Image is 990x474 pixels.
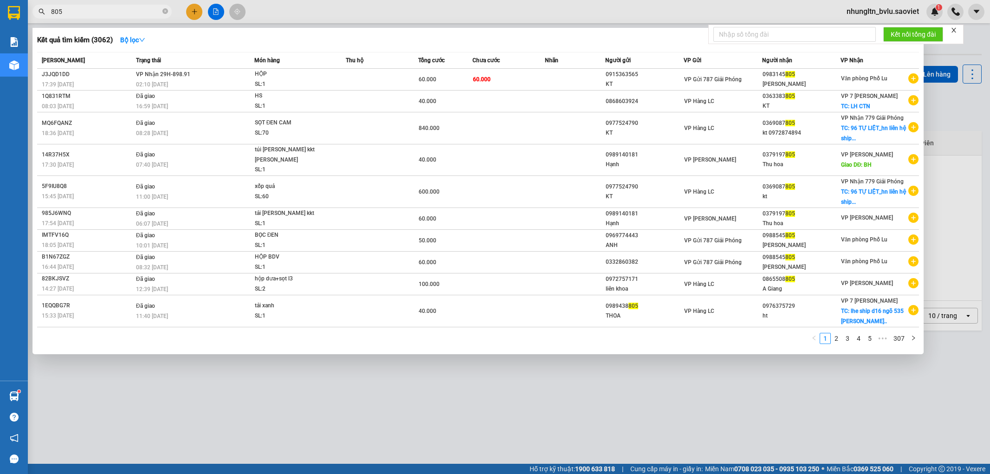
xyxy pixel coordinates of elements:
[684,156,736,163] span: VP [PERSON_NAME]
[606,97,683,106] div: 0868603924
[684,215,736,222] span: VP [PERSON_NAME]
[42,182,133,191] div: 5F9IU8Q8
[255,230,324,240] div: BỌC ĐEN
[684,57,701,64] span: VP Gửi
[255,165,324,175] div: SL: 1
[785,210,795,217] span: 805
[785,151,795,158] span: 805
[606,219,683,228] div: Hạnh
[606,160,683,169] div: Hạnh
[255,118,324,128] div: SỌT ĐEN CAM
[136,221,168,227] span: 06:07 [DATE]
[9,60,19,70] img: warehouse-icon
[255,145,324,165] div: túi [PERSON_NAME] kkt [PERSON_NAME]
[255,274,324,284] div: hộp dưa+sọt l3
[908,256,919,266] span: plus-circle
[162,8,168,14] span: close-circle
[136,130,168,136] span: 08:28 [DATE]
[606,311,683,321] div: THOA
[136,151,155,158] span: Đã giao
[605,57,631,64] span: Người gửi
[628,303,638,309] span: 805
[763,150,840,160] div: 0379197
[113,32,153,47] button: Bộ lọcdown
[908,234,919,245] span: plus-circle
[763,91,840,101] div: 0363383
[908,333,919,344] li: Next Page
[853,333,864,344] li: 4
[42,286,74,292] span: 14:27 [DATE]
[841,298,898,304] span: VP 7 [PERSON_NAME]
[418,57,445,64] span: Tổng cước
[763,219,840,228] div: Thu hoa
[785,254,795,260] span: 805
[136,71,190,78] span: VP Nhận 29H-898.91
[9,391,19,401] img: warehouse-icon
[136,162,168,168] span: 07:40 [DATE]
[419,156,436,163] span: 40.000
[606,231,683,240] div: 0969774443
[42,162,74,168] span: 17:30 [DATE]
[763,182,840,192] div: 0369087
[136,313,168,319] span: 11:40 [DATE]
[763,262,840,272] div: [PERSON_NAME]
[346,57,363,64] span: Thu hộ
[136,194,168,200] span: 11:00 [DATE]
[255,79,324,90] div: SL: 1
[763,274,840,284] div: 0865508
[875,333,890,344] span: •••
[891,29,936,39] span: Kết nối tổng đài
[255,101,324,111] div: SL: 1
[763,128,840,138] div: kt 0972874894
[136,81,168,88] span: 02:10 [DATE]
[684,125,714,131] span: VP Hàng LC
[841,115,904,121] span: VP Nhận 779 Giải Phóng
[255,128,324,138] div: SL: 70
[785,276,795,282] span: 805
[42,301,133,311] div: 1EQQBG7R
[785,183,795,190] span: 805
[419,281,440,287] span: 100.000
[42,81,74,88] span: 17:39 [DATE]
[890,333,908,344] li: 307
[255,192,324,202] div: SL: 60
[472,57,500,64] span: Chưa cước
[908,73,919,84] span: plus-circle
[951,27,957,33] span: close
[908,154,919,164] span: plus-circle
[136,286,168,292] span: 12:39 [DATE]
[606,284,683,294] div: liên khoa
[42,91,133,101] div: 1Q831RTM
[136,183,155,190] span: Đã giao
[606,301,683,311] div: 0989438
[684,188,714,195] span: VP Hàng LC
[684,259,742,266] span: VP Gửi 787 Giải Phóng
[136,242,168,249] span: 10:01 [DATE]
[136,120,155,126] span: Đã giao
[42,150,133,160] div: 14R37H5X
[255,262,324,273] div: SL: 1
[809,333,820,344] li: Previous Page
[42,274,133,284] div: 82BKJSVZ
[255,91,324,101] div: HS
[162,7,168,16] span: close-circle
[841,93,898,99] span: VP 7 [PERSON_NAME]
[841,214,893,221] span: VP [PERSON_NAME]
[42,57,85,64] span: [PERSON_NAME]
[255,311,324,321] div: SL: 1
[911,335,916,341] span: right
[136,103,168,110] span: 16:59 [DATE]
[684,76,742,83] span: VP Gửi 787 Giải Phóng
[841,75,888,82] span: Văn phòng Phố Lu
[42,312,74,319] span: 15:33 [DATE]
[42,70,133,79] div: J3JQD1DD
[785,71,795,78] span: 805
[254,57,280,64] span: Món hàng
[136,303,155,309] span: Đã giao
[419,215,436,222] span: 60.000
[684,237,742,244] span: VP Gửi 787 Giải Phóng
[841,258,888,265] span: Văn phòng Phố Lu
[606,240,683,250] div: ANH
[42,103,74,110] span: 08:03 [DATE]
[762,57,792,64] span: Người nhận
